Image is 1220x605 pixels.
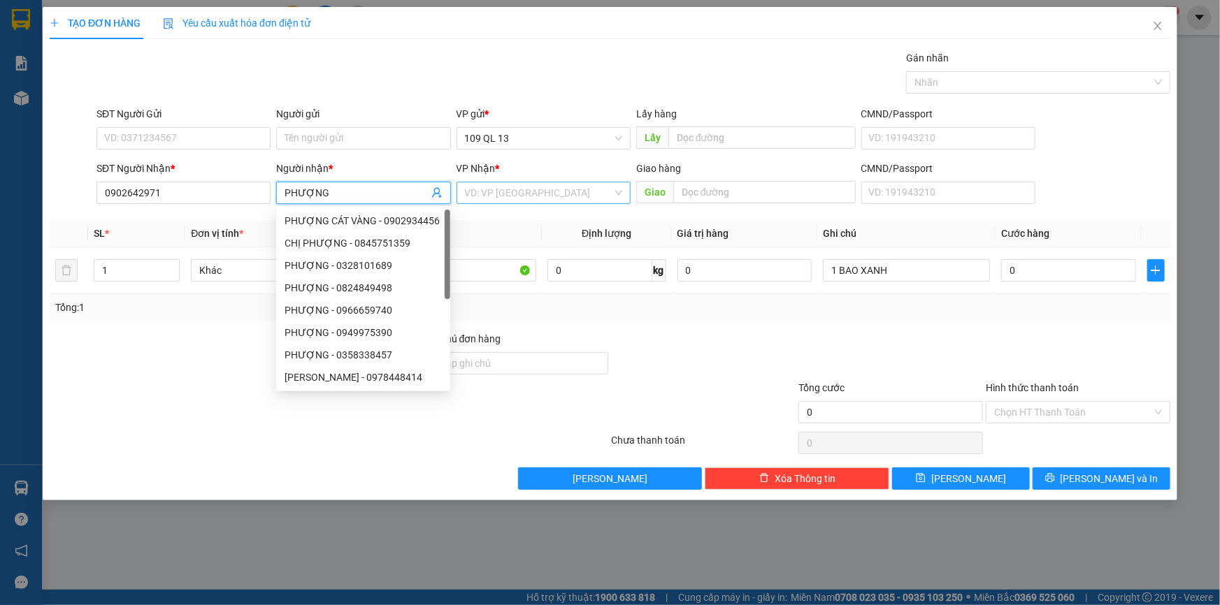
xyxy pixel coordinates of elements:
[55,259,78,282] button: delete
[1045,473,1055,484] span: printer
[163,18,174,29] img: icon
[276,366,450,388] div: LÊ PHƯỢNG - 0978448414
[610,432,798,457] div: Chưa thanh toán
[6,87,141,110] b: GỬI : 109 QL 13
[80,51,92,62] span: phone
[636,108,677,119] span: Lấy hàng
[677,228,729,239] span: Giá trị hàng
[6,31,266,48] li: 01 [PERSON_NAME]
[199,260,350,281] span: Khác
[6,48,266,66] li: 02523854854
[285,302,442,318] div: PHƯỢNG - 0966659740
[673,181,856,203] input: Dọc đường
[705,467,889,490] button: deleteXóa Thông tin
[636,126,668,149] span: Lấy
[50,18,59,28] span: plus
[573,471,647,486] span: [PERSON_NAME]
[276,299,450,321] div: PHƯỢNG - 0966659740
[677,259,812,282] input: 0
[798,382,845,393] span: Tổng cước
[276,106,450,122] div: Người gửi
[775,471,835,486] span: Xóa Thông tin
[1148,265,1164,276] span: plus
[285,325,442,340] div: PHƯỢNG - 0949975390
[1061,471,1158,486] span: [PERSON_NAME] và In
[276,344,450,366] div: PHƯỢNG - 0358338457
[465,128,622,149] span: 109 QL 13
[276,161,450,176] div: Người nhận
[285,235,442,251] div: CHỊ PHƯỢNG - 0845751359
[457,106,631,122] div: VP gửi
[276,321,450,344] div: PHƯỢNG - 0949975390
[582,228,631,239] span: Định lượng
[431,187,443,198] span: user-add
[6,6,76,76] img: logo.jpg
[1147,259,1165,282] button: plus
[916,473,926,484] span: save
[1138,7,1177,46] button: Close
[80,34,92,45] span: environment
[636,181,673,203] span: Giao
[285,370,442,385] div: [PERSON_NAME] - 0978448414
[285,280,442,296] div: PHƯỢNG - 0824849498
[759,473,769,484] span: delete
[285,213,442,228] div: PHƯỢNG CÁT VÀNG - 0902934456
[636,163,681,174] span: Giao hàng
[276,277,450,299] div: PHƯỢNG - 0824849498
[55,300,471,315] div: Tổng: 1
[652,259,666,282] span: kg
[285,258,442,273] div: PHƯỢNG - 0328101689
[276,210,450,232] div: PHƯỢNG CÁT VÀNG - 0902934456
[424,352,609,374] input: Ghi chú đơn hàng
[191,228,243,239] span: Đơn vị tính
[861,161,1035,176] div: CMND/Passport
[285,347,442,363] div: PHƯỢNG - 0358338457
[276,232,450,254] div: CHỊ PHƯỢNG - 0845751359
[276,254,450,277] div: PHƯỢNG - 0328101689
[96,106,271,122] div: SĐT Người Gửi
[80,9,198,27] b: [PERSON_NAME]
[1152,20,1163,31] span: close
[518,467,703,490] button: [PERSON_NAME]
[163,17,310,29] span: Yêu cầu xuất hóa đơn điện tử
[931,471,1006,486] span: [PERSON_NAME]
[50,17,141,29] span: TẠO ĐƠN HÀNG
[369,259,536,282] input: VD: Bàn, Ghế
[1001,228,1049,239] span: Cước hàng
[817,220,996,247] th: Ghi chú
[94,228,105,239] span: SL
[457,163,496,174] span: VP Nhận
[892,467,1030,490] button: save[PERSON_NAME]
[424,333,501,344] label: Ghi chú đơn hàng
[1033,467,1170,490] button: printer[PERSON_NAME] và In
[986,382,1079,393] label: Hình thức thanh toán
[823,259,990,282] input: Ghi Chú
[861,106,1035,122] div: CMND/Passport
[668,126,856,149] input: Dọc đường
[906,52,949,64] label: Gán nhãn
[96,161,271,176] div: SĐT Người Nhận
